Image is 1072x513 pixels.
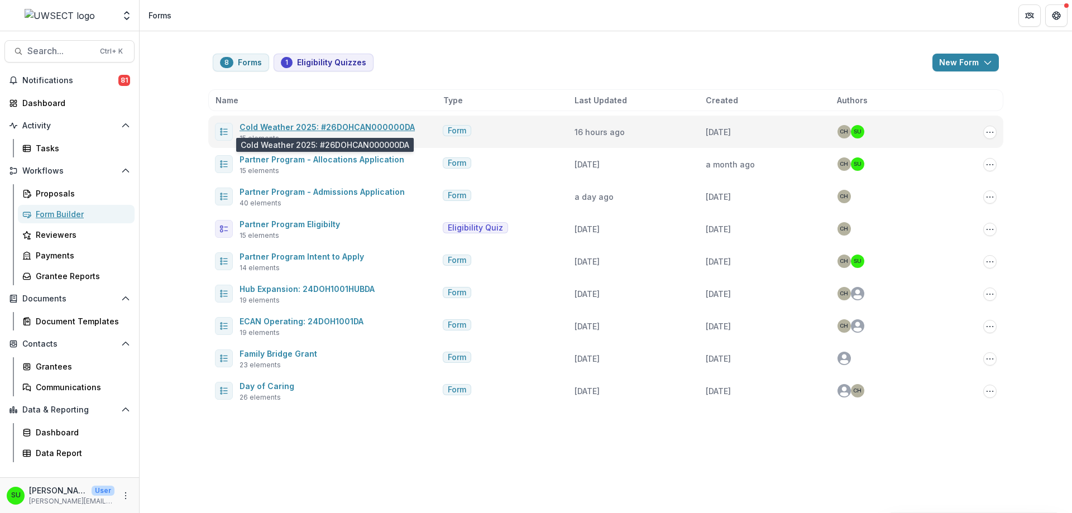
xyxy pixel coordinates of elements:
span: Contacts [22,339,117,349]
span: 26 elements [240,392,281,402]
div: Carli Herz [840,226,848,232]
div: Scott Umbel [854,161,862,167]
span: Last Updated [575,94,627,106]
div: Carli Herz [840,194,848,199]
button: Get Help [1045,4,1068,27]
svg: avatar [851,319,864,333]
button: Open Workflows [4,162,135,180]
span: [DATE] [706,257,731,266]
div: Carli Herz [840,161,848,167]
span: Form [448,256,466,265]
span: Activity [22,121,117,131]
a: Dashboard [4,94,135,112]
a: Grantee Reports [18,267,135,285]
button: More [119,489,132,502]
span: [DATE] [575,257,600,266]
a: Document Templates [18,312,135,330]
span: [DATE] [706,386,731,396]
span: Type [443,94,463,106]
p: [PERSON_NAME] [29,485,87,496]
span: 15 elements [240,133,279,143]
a: Proposals [18,184,135,203]
span: 40 elements [240,198,281,208]
div: Reviewers [36,229,126,241]
button: Eligibility Quizzes [274,54,374,71]
span: Form [448,288,466,298]
a: Family Bridge Grant [240,349,317,358]
span: [DATE] [706,224,731,234]
button: Options [983,352,997,366]
span: Form [448,320,466,330]
div: Grantees [36,361,126,372]
button: Open Contacts [4,335,135,353]
a: Cold Weather 2025: #26DOHCAN000000DA [240,122,415,132]
button: Options [983,255,997,269]
p: [PERSON_NAME][EMAIL_ADDRESS][PERSON_NAME][DOMAIN_NAME] [29,496,114,506]
button: New Form [932,54,999,71]
span: 1 [285,59,288,66]
div: Forms [149,9,171,21]
nav: breadcrumb [144,7,176,23]
span: Form [448,126,466,136]
button: Options [983,126,997,139]
span: Authors [837,94,868,106]
span: [DATE] [575,386,600,396]
span: a month ago [706,160,755,169]
svg: avatar [837,384,851,397]
div: Data Report [36,447,126,459]
div: Scott Umbel [11,492,21,499]
span: 14 elements [240,263,280,273]
a: Partner Program Intent to Apply [240,252,364,261]
svg: avatar [851,287,864,300]
div: Tasks [36,142,126,154]
button: Open Data & Reporting [4,401,135,419]
a: Form Builder [18,205,135,223]
div: Carli Herz [853,388,862,394]
div: Payments [36,250,126,261]
a: Tasks [18,139,135,157]
span: Form [448,353,466,362]
button: Open Activity [4,117,135,135]
span: 16 hours ago [575,127,625,137]
div: Dashboard [36,426,126,438]
span: 15 elements [240,166,279,176]
span: Eligibility Quiz [448,223,503,233]
button: Options [983,287,997,301]
div: Carli Herz [840,129,848,135]
button: Forms [213,54,269,71]
button: Options [983,385,997,398]
p: User [92,486,114,496]
span: a day ago [575,192,614,202]
button: Notifications81 [4,71,135,89]
span: [DATE] [706,354,731,363]
span: Documents [22,294,117,304]
div: Document Templates [36,315,126,327]
span: 19 elements [240,295,280,305]
span: [DATE] [706,322,731,331]
div: Dashboard [22,97,126,109]
a: Reviewers [18,226,135,244]
span: 19 elements [240,328,280,338]
a: Grantees [18,357,135,376]
button: Open entity switcher [119,4,135,27]
div: Grantee Reports [36,270,126,282]
div: Carli Herz [840,258,848,264]
div: Communications [36,381,126,393]
a: Partner Program - Admissions Application [240,187,405,196]
span: [DATE] [575,224,600,234]
span: [DATE] [706,127,731,137]
a: Hub Expansion: 24DOH1001HUBDA [240,284,375,294]
span: Form [448,385,466,395]
span: [DATE] [706,289,731,299]
span: Created [706,94,738,106]
span: Search... [27,46,93,56]
a: Payments [18,246,135,265]
a: Day of Caring [240,381,294,391]
div: Scott Umbel [854,129,862,135]
a: Communications [18,378,135,396]
button: Options [983,223,997,236]
span: Form [448,159,466,168]
button: Open Documents [4,290,135,308]
a: Dashboard [18,423,135,442]
div: Form Builder [36,208,126,220]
